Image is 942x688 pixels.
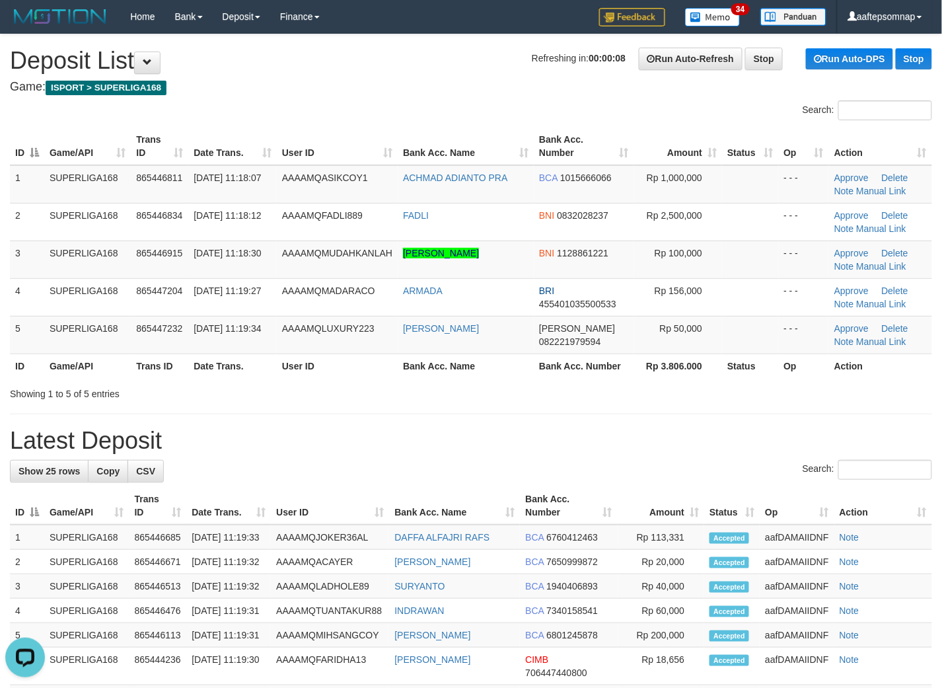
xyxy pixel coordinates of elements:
[136,323,182,334] span: 865447232
[88,460,128,482] a: Copy
[525,630,544,640] span: BCA
[779,354,829,378] th: Op
[136,172,182,183] span: 865446811
[403,286,443,296] a: ARMADA
[760,623,834,648] td: aafDAMAIIDNF
[840,581,859,592] a: Note
[896,48,932,69] a: Stop
[779,128,829,165] th: Op: activate to sort column ascending
[186,648,271,685] td: [DATE] 11:19:30
[129,525,187,550] td: 865446685
[44,316,131,354] td: SUPERLIGA168
[618,648,705,685] td: Rp 18,656
[655,248,702,258] span: Rp 100,000
[188,354,277,378] th: Date Trans.
[834,299,854,309] a: Note
[760,487,834,525] th: Op: activate to sort column ascending
[534,128,634,165] th: Bank Acc. Number: activate to sort column ascending
[539,248,554,258] span: BNI
[539,286,554,296] span: BRI
[829,354,932,378] th: Action
[271,574,389,599] td: AAAAMQLADHOLE89
[129,574,187,599] td: 865446513
[546,532,598,543] span: Copy 6760412463 to clipboard
[709,582,749,593] span: Accepted
[539,172,558,183] span: BCA
[44,648,129,685] td: SUPERLIGA168
[525,605,544,616] span: BCA
[834,223,854,234] a: Note
[779,278,829,316] td: - - -
[10,241,44,278] td: 3
[282,172,368,183] span: AAAAMQASIKCOY1
[136,466,155,477] span: CSV
[779,241,829,278] td: - - -
[532,53,626,63] span: Refreshing in:
[722,128,778,165] th: Status: activate to sort column ascending
[403,248,479,258] a: [PERSON_NAME]
[282,248,392,258] span: AAAAMQMUDAHKANLAH
[44,278,131,316] td: SUPERLIGA168
[647,210,702,221] span: Rp 2,500,000
[131,354,188,378] th: Trans ID
[44,487,129,525] th: Game/API: activate to sort column ascending
[760,8,826,26] img: panduan.png
[760,550,834,574] td: aafDAMAIIDNF
[806,48,893,69] a: Run Auto-DPS
[618,550,705,574] td: Rp 20,000
[186,487,271,525] th: Date Trans.: activate to sort column ascending
[722,354,778,378] th: Status
[546,556,598,567] span: Copy 7650999872 to clipboard
[127,460,164,482] a: CSV
[10,48,932,74] h1: Deposit List
[186,574,271,599] td: [DATE] 11:19:32
[829,128,932,165] th: Action: activate to sort column ascending
[546,630,598,640] span: Copy 6801245878 to clipboard
[834,172,869,183] a: Approve
[194,323,261,334] span: [DATE] 11:19:34
[271,550,389,574] td: AAAAMQACAYER
[10,574,44,599] td: 3
[834,248,869,258] a: Approve
[882,172,908,183] a: Delete
[779,316,829,354] td: - - -
[129,648,187,685] td: 865444236
[282,323,375,334] span: AAAAMQLUXURY223
[398,128,534,165] th: Bank Acc. Name: activate to sort column ascending
[389,487,520,525] th: Bank Acc. Name: activate to sort column ascending
[660,323,703,334] span: Rp 50,000
[44,128,131,165] th: Game/API: activate to sort column ascending
[647,172,702,183] span: Rp 1,000,000
[779,203,829,241] td: - - -
[834,210,869,221] a: Approve
[560,172,612,183] span: Copy 1015666066 to clipboard
[856,299,906,309] a: Manual Link
[546,581,598,592] span: Copy 1940406893 to clipboard
[539,336,600,347] span: Copy 082221979594 to clipboard
[557,248,608,258] span: Copy 1128861221 to clipboard
[803,460,932,480] label: Search:
[856,223,906,234] a: Manual Link
[618,599,705,623] td: Rp 60,000
[10,165,44,204] td: 1
[136,210,182,221] span: 865446834
[194,172,261,183] span: [DATE] 11:18:07
[129,623,187,648] td: 865446113
[599,8,665,26] img: Feedback.jpg
[186,525,271,550] td: [DATE] 11:19:33
[685,8,741,26] img: Button%20Memo.svg
[186,623,271,648] td: [DATE] 11:19:31
[44,241,131,278] td: SUPERLIGA168
[136,248,182,258] span: 865446915
[394,556,470,567] a: [PERSON_NAME]
[618,487,705,525] th: Amount: activate to sort column ascending
[618,525,705,550] td: Rp 113,331
[282,286,375,296] span: AAAAMQMADARACO
[394,581,445,592] a: SURYANTO
[394,654,470,665] a: [PERSON_NAME]
[10,599,44,623] td: 4
[186,550,271,574] td: [DATE] 11:19:32
[882,210,908,221] a: Delete
[10,428,932,454] h1: Latest Deposit
[709,631,749,642] span: Accepted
